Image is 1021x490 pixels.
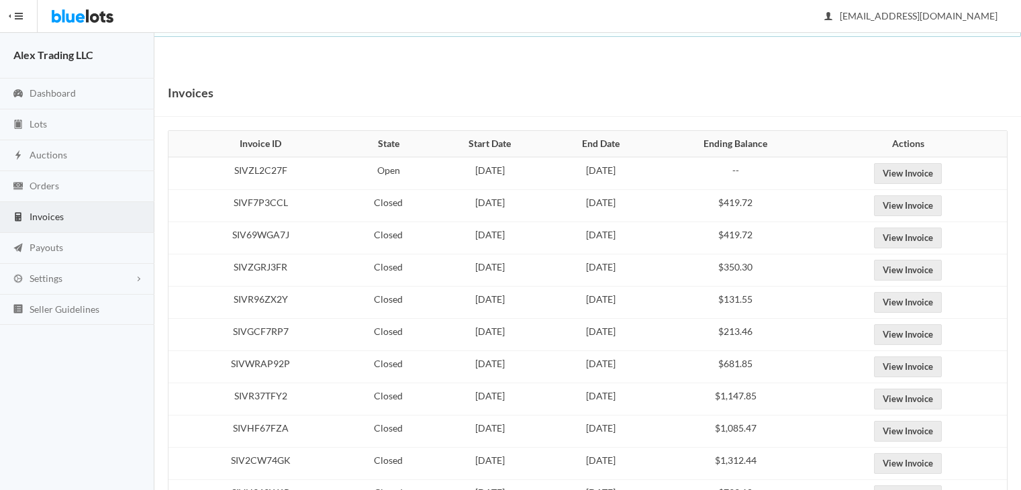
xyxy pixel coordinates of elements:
td: $419.72 [654,222,817,254]
span: Payouts [30,242,63,253]
ion-icon: speedometer [11,88,25,101]
td: SIV69WGA7J [168,222,345,254]
ion-icon: clipboard [11,119,25,132]
th: Invoice ID [168,131,345,158]
strong: Alex Trading LLC [13,48,93,61]
td: $419.72 [654,190,817,222]
td: Closed [345,287,432,319]
a: View Invoice [874,163,942,184]
span: [EMAIL_ADDRESS][DOMAIN_NAME] [825,10,998,21]
td: [DATE] [548,222,654,254]
span: Orders [30,180,59,191]
td: [DATE] [548,287,654,319]
ion-icon: cog [11,273,25,286]
th: Ending Balance [654,131,817,158]
td: Closed [345,415,432,448]
td: [DATE] [432,415,548,448]
td: [DATE] [548,319,654,351]
a: View Invoice [874,389,942,409]
td: Closed [345,383,432,415]
td: $1,147.85 [654,383,817,415]
td: [DATE] [432,319,548,351]
td: $350.30 [654,254,817,287]
td: [DATE] [548,351,654,383]
td: [DATE] [432,448,548,480]
td: [DATE] [432,157,548,190]
td: $1,085.47 [654,415,817,448]
td: SIVZGRJ3FR [168,254,345,287]
a: View Invoice [874,356,942,377]
td: $681.85 [654,351,817,383]
td: [DATE] [432,222,548,254]
ion-icon: calculator [11,211,25,224]
td: [DATE] [548,383,654,415]
a: View Invoice [874,453,942,474]
td: Open [345,157,432,190]
td: [DATE] [548,157,654,190]
td: [DATE] [432,254,548,287]
td: [DATE] [548,448,654,480]
td: Closed [345,319,432,351]
td: $1,312.44 [654,448,817,480]
td: SIV2CW74GK [168,448,345,480]
th: Start Date [432,131,548,158]
a: View Invoice [874,421,942,442]
ion-icon: flash [11,150,25,162]
ion-icon: person [822,11,835,23]
td: [DATE] [432,351,548,383]
span: Seller Guidelines [30,303,99,315]
a: View Invoice [874,195,942,216]
a: View Invoice [874,228,942,248]
td: [DATE] [432,287,548,319]
td: SIVR37TFY2 [168,383,345,415]
th: State [345,131,432,158]
a: View Invoice [874,324,942,345]
td: SIVF7P3CCL [168,190,345,222]
td: [DATE] [548,415,654,448]
td: [DATE] [432,383,548,415]
td: Closed [345,448,432,480]
span: Lots [30,118,47,130]
td: SIVR96ZX2Y [168,287,345,319]
span: Settings [30,273,62,284]
td: Closed [345,190,432,222]
ion-icon: paper plane [11,242,25,255]
td: [DATE] [548,254,654,287]
ion-icon: list box [11,303,25,316]
td: Closed [345,254,432,287]
td: Closed [345,222,432,254]
a: View Invoice [874,292,942,313]
td: [DATE] [432,190,548,222]
td: SIVZL2C27F [168,157,345,190]
td: $213.46 [654,319,817,351]
ion-icon: cash [11,181,25,193]
span: Dashboard [30,87,76,99]
h1: Invoices [168,83,213,103]
span: Auctions [30,149,67,160]
td: SIVWRAP92P [168,351,345,383]
th: Actions [817,131,1007,158]
td: $131.55 [654,287,817,319]
th: End Date [548,131,654,158]
td: [DATE] [548,190,654,222]
td: Closed [345,351,432,383]
a: View Invoice [874,260,942,281]
td: SIVHF67FZA [168,415,345,448]
td: -- [654,157,817,190]
span: Invoices [30,211,64,222]
td: SIVGCF7RP7 [168,319,345,351]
